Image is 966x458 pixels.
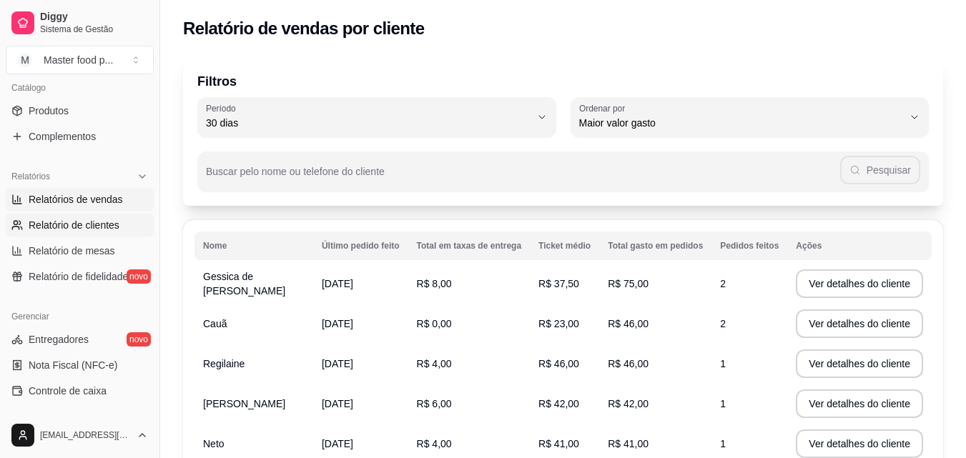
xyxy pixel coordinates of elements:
[720,278,726,289] span: 2
[206,116,531,130] span: 30 dias
[796,429,923,458] button: Ver detalhes do cliente
[6,265,154,288] a: Relatório de fidelidadenovo
[40,24,148,35] span: Sistema de Gestão
[29,269,128,284] span: Relatório de fidelidade
[313,232,408,260] th: Último pedido feito
[6,188,154,211] a: Relatórios de vendas
[322,438,353,449] span: [DATE]
[796,309,923,338] button: Ver detalhes do cliente
[538,278,579,289] span: R$ 37,50
[194,232,313,260] th: Nome
[6,418,154,452] button: [EMAIL_ADDRESS][DOMAIN_NAME]
[796,269,923,298] button: Ver detalhes do cliente
[417,318,452,329] span: R$ 0,00
[29,358,117,372] span: Nota Fiscal (NFC-e)
[417,398,452,409] span: R$ 6,00
[18,53,32,67] span: M
[29,218,119,232] span: Relatório de clientes
[6,6,154,40] a: DiggySistema de Gestão
[608,398,649,409] span: R$ 42,00
[6,305,154,328] div: Gerenciar
[608,438,649,449] span: R$ 41,00
[29,332,89,347] span: Entregadores
[197,97,556,137] button: Período30 dias
[6,328,154,351] a: Entregadoresnovo
[608,358,649,369] span: R$ 46,00
[571,97,930,137] button: Ordenar porMaior valor gasto
[720,438,726,449] span: 1
[720,318,726,329] span: 2
[538,398,579,409] span: R$ 42,00
[796,389,923,418] button: Ver detalhes do cliente
[322,398,353,409] span: [DATE]
[6,354,154,377] a: Nota Fiscal (NFC-e)
[203,398,285,409] span: [PERSON_NAME]
[40,429,131,441] span: [EMAIL_ADDRESS][DOMAIN_NAME]
[538,358,579,369] span: R$ 46,00
[796,349,923,378] button: Ver detalhes do cliente
[6,46,154,74] button: Select a team
[197,71,929,91] p: Filtros
[579,116,904,130] span: Maior valor gasto
[6,379,154,402] a: Controle de caixa
[720,398,726,409] span: 1
[29,409,105,424] span: Controle de fiado
[40,11,148,24] span: Diggy
[206,102,240,114] label: Período
[322,278,353,289] span: [DATE]
[44,53,113,67] div: Master food p ...
[29,384,107,398] span: Controle de caixa
[203,318,227,329] span: Cauã
[6,99,154,122] a: Produtos
[322,358,353,369] span: [DATE]
[6,239,154,262] a: Relatório de mesas
[538,438,579,449] span: R$ 41,00
[417,358,452,369] span: R$ 4,00
[11,171,50,182] span: Relatórios
[417,438,452,449] span: R$ 4,00
[6,125,154,148] a: Complementos
[203,271,285,297] span: Gessica de [PERSON_NAME]
[183,17,425,40] h2: Relatório de vendas por cliente
[608,278,649,289] span: R$ 75,00
[711,232,787,260] th: Pedidos feitos
[408,232,531,260] th: Total em taxas de entrega
[29,192,123,206] span: Relatórios de vendas
[599,232,711,260] th: Total gasto em pedidos
[787,232,932,260] th: Ações
[720,358,726,369] span: 1
[203,358,245,369] span: Regilaine
[530,232,599,260] th: Ticket médio
[29,129,96,144] span: Complementos
[6,405,154,428] a: Controle de fiado
[6,214,154,237] a: Relatório de clientes
[608,318,649,329] span: R$ 46,00
[29,244,115,258] span: Relatório de mesas
[579,102,630,114] label: Ordenar por
[6,76,154,99] div: Catálogo
[206,170,840,184] input: Buscar pelo nome ou telefone do cliente
[203,438,225,449] span: Neto
[538,318,579,329] span: R$ 23,00
[322,318,353,329] span: [DATE]
[417,278,452,289] span: R$ 8,00
[29,104,69,118] span: Produtos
